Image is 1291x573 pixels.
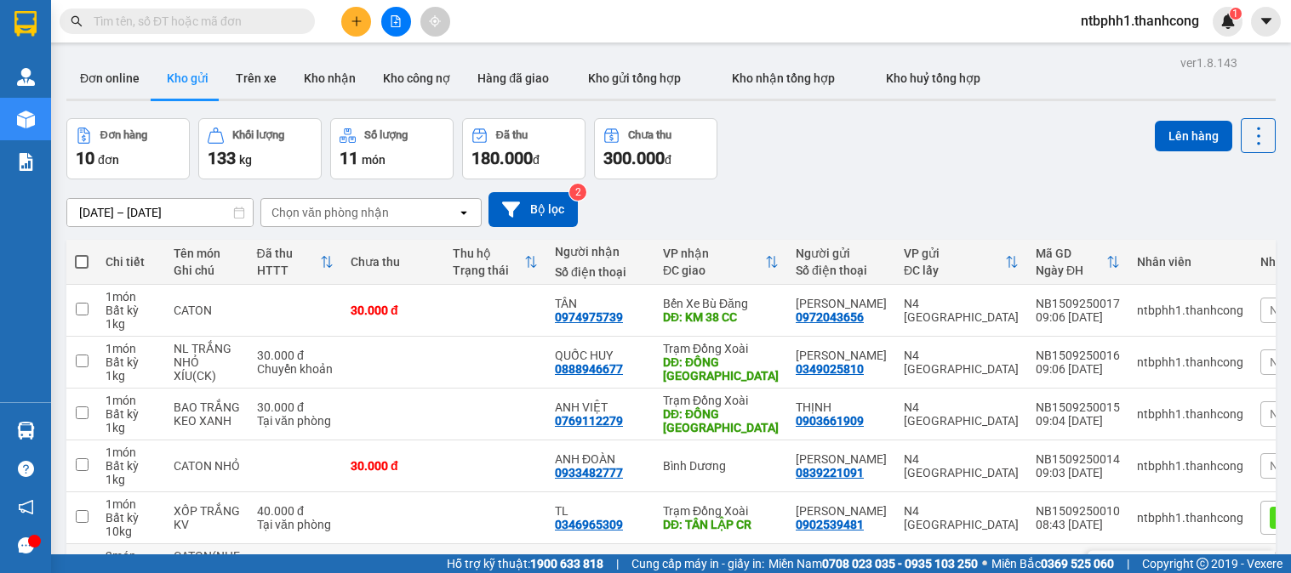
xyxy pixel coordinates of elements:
[174,247,240,260] div: Tên món
[153,58,222,99] button: Kho gửi
[444,240,546,285] th: Toggle SortBy
[208,148,236,168] span: 133
[1251,7,1281,37] button: caret-down
[628,129,671,141] div: Chưa thu
[222,58,290,99] button: Trên xe
[106,342,157,355] div: 1 món
[1036,400,1120,414] div: NB1509250015
[1036,247,1106,260] div: Mã GD
[1036,414,1120,428] div: 09:04 [DATE]
[533,153,540,167] span: đ
[663,247,765,260] div: VP nhận
[732,71,835,85] span: Kho nhận tổng hợp
[663,459,779,473] div: Bình Dương
[663,504,779,518] div: Trạm Đồng Xoài
[1137,255,1243,269] div: Nhân viên
[796,504,887,518] div: NGUYỄN NGỌC DUNG
[1137,304,1243,317] div: ntbphh1.thanhcong
[555,265,646,279] div: Số điện thoại
[904,297,1019,324] div: N4 [GEOGRAPHIC_DATA]
[198,118,322,179] button: Khối lượng133kg
[18,499,34,515] span: notification
[174,342,240,383] div: NL TRẮNG NHỎ XÍU(CK)
[654,240,787,285] th: Toggle SortBy
[663,518,779,531] div: DĐ: TÂN LẬP CR
[530,557,603,570] strong: 1900 633 818
[1197,558,1208,570] span: copyright
[1036,362,1120,376] div: 09:06 [DATE]
[1067,10,1213,31] span: ntbphh1.thanhcong
[100,129,147,141] div: Đơn hàng
[106,317,157,331] div: 1 kg
[665,153,671,167] span: đ
[982,560,987,567] span: ⚪️
[1041,557,1114,570] strong: 0369 525 060
[462,118,586,179] button: Đã thu180.000đ
[1230,8,1242,20] sup: 1
[796,414,864,428] div: 0903661909
[904,452,1019,479] div: N4 [GEOGRAPHIC_DATA]
[1036,518,1120,531] div: 08:43 [DATE]
[555,297,646,310] div: TÂN
[1232,8,1238,20] span: 1
[257,414,334,428] div: Tại văn phòng
[555,414,623,428] div: 0769112279
[886,71,980,85] span: Kho huỷ tổng hợp
[257,518,334,531] div: Tại văn phòng
[364,129,408,141] div: Số lượng
[453,247,524,260] div: Thu hộ
[555,400,646,414] div: ANH VIỆT
[17,153,35,171] img: solution-icon
[1036,452,1120,466] div: NB1509250014
[663,394,779,407] div: Trạm Đồng Xoài
[1036,310,1120,324] div: 09:06 [DATE]
[453,264,524,277] div: Trạng thái
[594,118,717,179] button: Chưa thu300.000đ
[98,153,119,167] span: đơn
[257,349,334,362] div: 30.000 đ
[796,362,864,376] div: 0349025810
[904,349,1019,376] div: N4 [GEOGRAPHIC_DATA]
[616,554,619,573] span: |
[257,504,334,518] div: 40.000 đ
[351,459,436,473] div: 30.000 đ
[603,148,665,168] span: 300.000
[17,111,35,128] img: warehouse-icon
[796,310,864,324] div: 0972043656
[1027,240,1128,285] th: Toggle SortBy
[796,247,887,260] div: Người gửi
[174,400,240,428] div: BAO TRẮNG KEO XANH
[588,71,681,85] span: Kho gửi tổng hợp
[904,504,1019,531] div: N4 [GEOGRAPHIC_DATA]
[555,518,623,531] div: 0346965309
[106,407,157,421] div: Bất kỳ
[174,264,240,277] div: Ghi chú
[390,15,402,27] span: file-add
[663,310,779,324] div: DĐ: KM 38 CC
[232,129,284,141] div: Khối lượng
[663,297,779,310] div: Bến Xe Bù Đăng
[239,153,252,167] span: kg
[106,459,157,473] div: Bất kỳ
[369,58,464,99] button: Kho công nợ
[362,153,386,167] span: món
[106,290,157,304] div: 1 món
[796,349,887,362] div: PHẠM THỊ TUYỀN
[257,247,320,260] div: Đã thu
[555,245,646,258] div: Người nhận
[106,445,157,459] div: 1 món
[555,349,646,362] div: QUỐC HUY
[257,400,334,414] div: 30.000 đ
[1127,554,1129,573] span: |
[796,466,864,479] div: 0839221091
[174,459,240,473] div: CATON NHỎ
[106,549,157,563] div: 2 món
[555,362,623,376] div: 0888946677
[1036,297,1120,310] div: NB1509250017
[447,554,603,573] span: Hỗ trợ kỹ thuật:
[18,537,34,553] span: message
[1137,355,1243,369] div: ntbphh1.thanhcong
[71,15,83,27] span: search
[555,452,646,466] div: ANH ĐOÀN
[340,148,358,168] span: 11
